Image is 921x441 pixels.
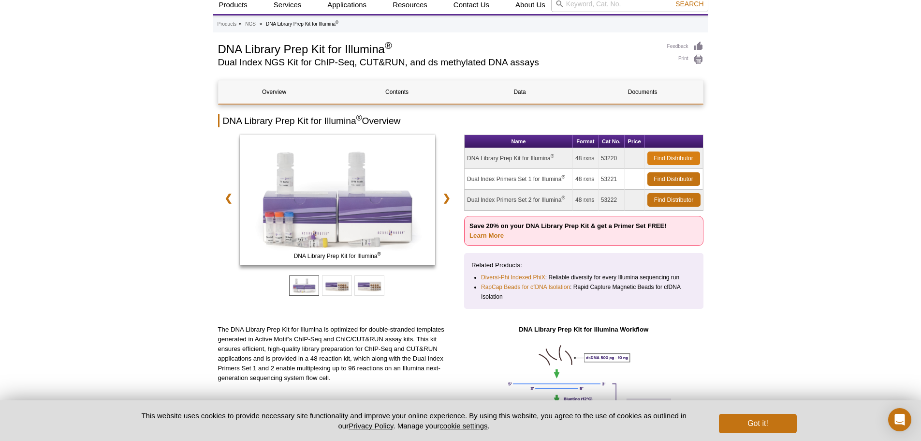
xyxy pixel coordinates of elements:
a: Data [464,80,576,104]
sup: ® [385,40,392,51]
a: NGS [245,20,256,29]
h2: DNA Library Prep Kit for Illumina Overview [218,114,703,127]
td: 53220 [599,148,625,169]
strong: Save 20% on your DNA Library Prep Kit & get a Primer Set FREE! [469,222,667,239]
a: Diversi-Phi Indexed PhiX [481,273,545,282]
sup: ® [561,195,565,200]
th: Format [573,135,599,148]
th: Name [465,135,573,148]
td: Dual Index Primers Set 2 for Illumina [465,190,573,211]
td: 48 rxns [573,169,599,190]
p: This website uses cookies to provide necessary site functionality and improve your online experie... [125,411,703,431]
a: Contents [341,80,453,104]
sup: ® [561,174,565,180]
td: Dual Index Primers Set 1 for Illumina [465,169,573,190]
a: ❯ [436,187,457,209]
a: Print [667,54,703,65]
a: Products [218,20,236,29]
li: » [239,21,242,27]
td: 48 rxns [573,148,599,169]
th: Price [625,135,645,148]
button: Got it! [719,414,796,433]
sup: ® [377,251,380,257]
th: Cat No. [599,135,625,148]
td: DNA Library Prep Kit for Illumina [465,148,573,169]
a: ❮ [218,187,239,209]
h2: Dual Index NGS Kit for ChIP-Seq, CUT&RUN, and ds methylated DNA assays [218,58,658,67]
button: cookie settings [439,422,487,430]
p: Related Products: [471,260,696,270]
li: : Reliable diversity for every Illumina sequencing run [481,273,687,282]
sup: ® [336,20,338,25]
sup: ® [356,114,362,122]
a: Privacy Policy [349,422,393,430]
a: Overview [219,80,330,104]
a: Find Distributor [647,152,700,165]
li: : Rapid Capture Magnetic Beads for cfDNA Isolation [481,282,687,302]
td: 48 rxns [573,190,599,211]
li: DNA Library Prep Kit for Illumina [266,21,338,27]
strong: DNA Library Prep Kit for Illumina Workflow [519,326,648,333]
div: Open Intercom Messenger [888,408,911,431]
img: DNA Library Prep Kit for Illumina [240,135,436,265]
a: Feedback [667,41,703,52]
span: DNA Library Prep Kit for Illumina [242,251,433,261]
td: 53221 [599,169,625,190]
li: » [260,21,263,27]
a: Documents [587,80,699,104]
a: RapCap Beads for cfDNA Isolation [481,282,570,292]
a: Learn More [469,232,504,239]
a: DNA Library Prep Kit for Illumina [240,135,436,268]
a: Find Distributor [647,172,700,186]
h1: DNA Library Prep Kit for Illumina [218,41,658,56]
p: The DNA Library Prep Kit for Illumina is optimized for double-stranded templates generated in Act... [218,325,457,383]
sup: ® [551,153,554,159]
td: 53222 [599,190,625,211]
a: Find Distributor [647,193,701,207]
